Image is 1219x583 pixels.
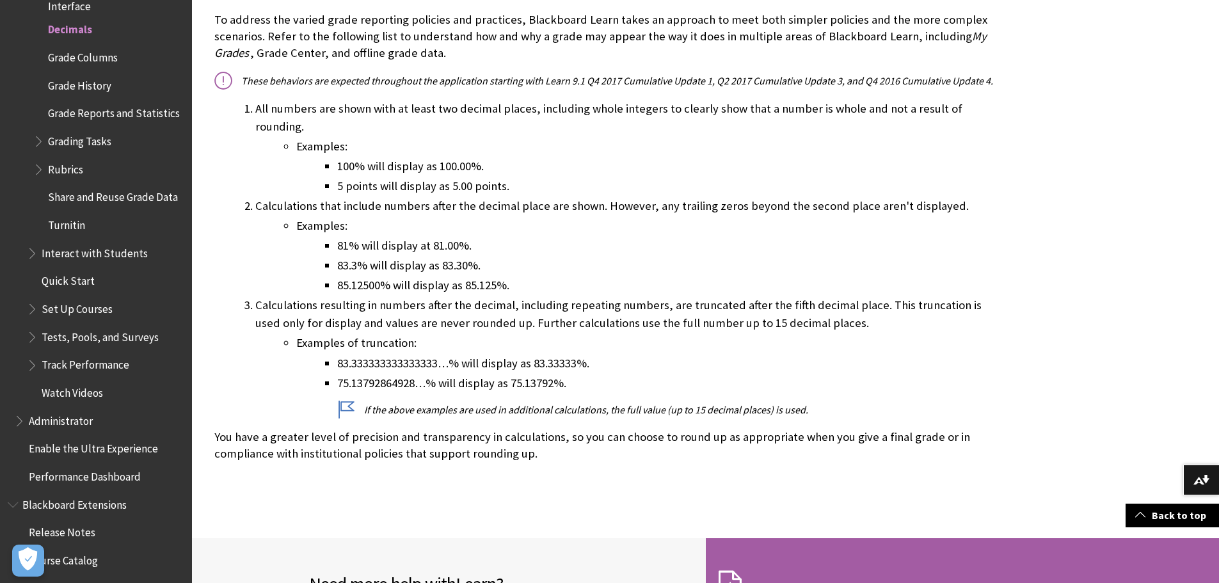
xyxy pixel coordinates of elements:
[255,100,1008,195] li: All numbers are shown with at least two decimal places, including whole integers to clearly show ...
[255,296,1008,417] li: Calculations resulting in numbers after the decimal, including repeating numbers, are truncated a...
[214,74,1008,88] p: These behaviors are expected throughout the application starting with Learn 9.1 Q4 2017 Cumulativ...
[48,159,83,176] span: Rubrics
[337,177,1008,195] li: 5 points will display as 5.00 points.
[48,187,178,204] span: Share and Reuse Grade Data
[337,403,1008,417] p: If the above examples are used in additional calculations, the full value (up to 15 decimal place...
[296,217,1008,294] li: Examples:
[42,271,95,288] span: Quick Start
[29,466,141,483] span: Performance Dashboard
[214,29,987,60] span: My Grades
[48,19,92,36] span: Decimals
[48,75,111,92] span: Grade History
[48,103,180,120] span: Grade Reports and Statistics
[48,214,85,232] span: Turnitin
[29,522,95,539] span: Release Notes
[12,545,44,577] button: Open Preferences
[214,12,1008,62] p: To address the varied grade reporting policies and practices, Blackboard Learn takes an approach ...
[42,382,103,399] span: Watch Videos
[214,429,1008,462] p: You have a greater level of precision and transparency in calculations, so you can choose to roun...
[1126,504,1219,527] a: Back to top
[29,410,93,427] span: Administrator
[337,237,1008,255] li: 81% will display at 81.00%.
[296,334,1008,417] li: Examples of truncation:
[296,138,1008,195] li: Examples:
[48,47,118,64] span: Grade Columns
[42,298,113,315] span: Set Up Courses
[42,355,129,372] span: Track Performance
[337,276,1008,294] li: 85.12500% will display as 85.125%.
[337,374,1008,417] li: 75.13792864928…% will display as 75.13792%.
[29,550,98,567] span: Course Catalog
[22,494,127,511] span: Blackboard Extensions
[337,157,1008,175] li: 100% will display as 100.00%.
[337,355,1008,372] li: 83.333333333333333…% will display as 83.33333%.
[42,243,148,260] span: Interact with Students
[255,197,1008,294] li: Calculations that include numbers after the decimal place are shown. However, any trailing zeros ...
[42,326,159,344] span: Tests, Pools, and Surveys
[29,438,158,456] span: Enable the Ultra Experience
[337,257,1008,275] li: 83.3% will display as 83.30%.
[48,131,111,148] span: Grading Tasks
